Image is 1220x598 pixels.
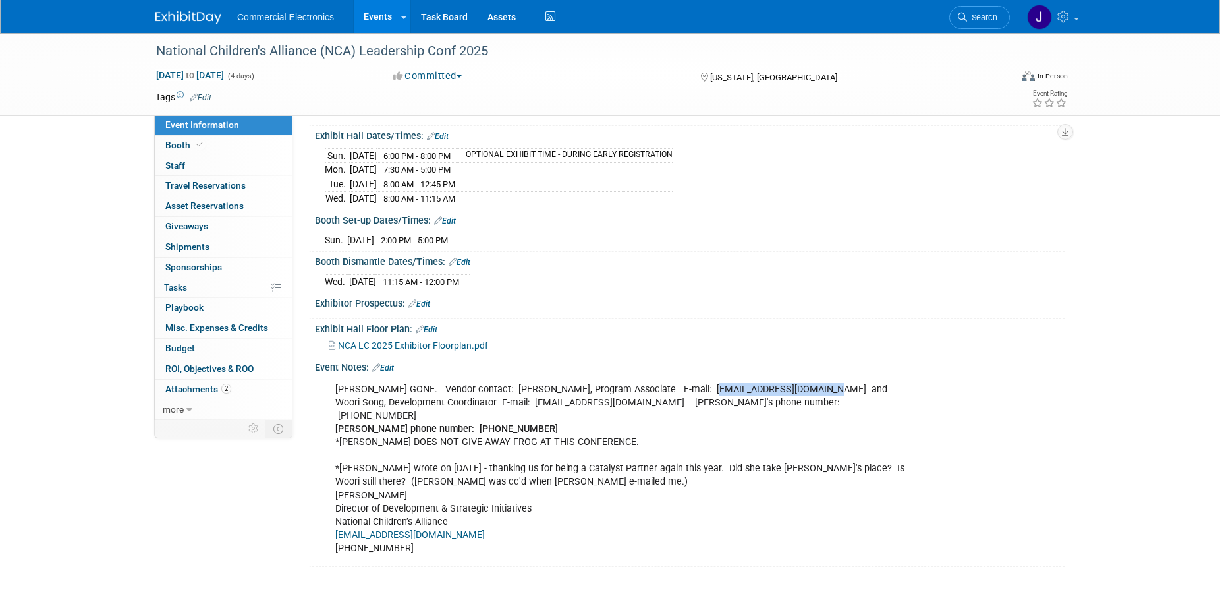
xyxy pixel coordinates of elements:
[350,177,377,192] td: [DATE]
[196,141,203,148] i: Booth reservation complete
[325,177,350,192] td: Tue.
[155,11,221,24] img: ExhibitDay
[315,126,1065,143] div: Exhibit Hall Dates/Times:
[315,210,1065,227] div: Booth Set-up Dates/Times:
[265,420,292,437] td: Toggle Event Tabs
[155,359,292,379] a: ROI, Objectives & ROO
[372,363,394,373] a: Edit
[165,200,244,211] span: Asset Reservations
[932,69,1068,88] div: Event Format
[155,176,292,196] a: Travel Reservations
[155,400,292,420] a: more
[449,258,470,267] a: Edit
[416,325,437,334] a: Edit
[155,217,292,237] a: Giveaways
[155,258,292,278] a: Sponsorships
[325,274,349,288] td: Wed.
[227,72,254,80] span: (4 days)
[242,420,265,437] td: Personalize Event Tab Strip
[326,376,920,562] div: [PERSON_NAME] GONE. Vendor contact: [PERSON_NAME], Program Associate E-mail: [EMAIL_ADDRESS][DOMA...
[710,73,837,82] span: [US_STATE], [GEOGRAPHIC_DATA]
[1027,5,1052,30] img: Jennifer Roosa
[165,160,185,171] span: Staff
[389,69,467,83] button: Committed
[155,115,292,135] a: Event Information
[165,262,222,272] span: Sponsorships
[329,340,488,351] a: NCA LC 2025 Exhibitor Floorplan.pdf
[427,132,449,141] a: Edit
[155,136,292,156] a: Booth
[165,384,231,394] span: Attachments
[152,40,990,63] div: National Children's Alliance (NCA) Leadership Conf 2025
[165,363,254,374] span: ROI, Objectives & ROO
[237,12,334,22] span: Commercial Electronics
[967,13,997,22] span: Search
[434,216,456,225] a: Edit
[165,221,208,231] span: Giveaways
[165,322,268,333] span: Misc. Expenses & Credits
[349,274,376,288] td: [DATE]
[325,163,350,177] td: Mon.
[163,404,184,415] span: more
[383,194,455,204] span: 8:00 AM - 11:15 AM
[190,93,211,102] a: Edit
[164,282,187,293] span: Tasks
[221,384,231,394] span: 2
[335,529,485,541] a: [EMAIL_ADDRESS][DOMAIN_NAME]
[1032,90,1067,97] div: Event Rating
[155,298,292,318] a: Playbook
[315,357,1065,374] div: Event Notes:
[949,6,1010,29] a: Search
[383,151,451,161] span: 6:00 PM - 8:00 PM
[165,140,206,150] span: Booth
[155,318,292,338] a: Misc. Expenses & Credits
[165,343,195,353] span: Budget
[350,191,377,205] td: [DATE]
[155,196,292,216] a: Asset Reservations
[335,423,558,434] b: [PERSON_NAME] phone number: [PHONE_NUMBER]
[315,319,1065,336] div: Exhibit Hall Floor Plan:
[155,339,292,359] a: Budget
[383,277,459,287] span: 11:15 AM - 12:00 PM
[155,90,211,104] td: Tags
[383,179,455,189] span: 8:00 AM - 12:45 PM
[165,241,209,252] span: Shipments
[325,148,350,163] td: Sun.
[165,180,246,191] span: Travel Reservations
[350,148,377,163] td: [DATE]
[315,293,1065,311] div: Exhibitor Prospectus:
[325,191,350,205] td: Wed.
[155,380,292,400] a: Attachments2
[155,278,292,298] a: Tasks
[155,69,225,81] span: [DATE] [DATE]
[338,340,488,351] span: NCA LC 2025 Exhibitor Floorplan.pdf
[184,70,196,80] span: to
[1037,71,1068,81] div: In-Person
[350,163,377,177] td: [DATE]
[1022,71,1035,81] img: Format-Inperson.png
[155,156,292,176] a: Staff
[381,235,448,245] span: 2:00 PM - 5:00 PM
[165,119,239,130] span: Event Information
[383,165,451,175] span: 7:30 AM - 5:00 PM
[325,233,347,247] td: Sun.
[165,302,204,313] span: Playbook
[347,233,374,247] td: [DATE]
[315,252,1065,269] div: Booth Dismantle Dates/Times:
[155,237,292,257] a: Shipments
[408,299,430,309] a: Edit
[458,148,673,163] td: OPTIONAL EXHIBIT TIME - DURING EARLY REGISTRATION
